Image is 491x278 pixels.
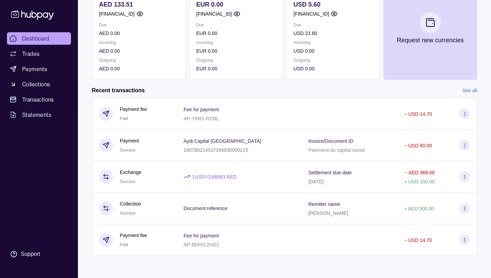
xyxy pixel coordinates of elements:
[99,10,135,18] p: [FINANCIAL_ID]
[99,1,178,8] p: AED 133.51
[21,250,40,258] div: Support
[184,116,219,121] p: AP-Y6NS-RZML
[294,21,373,29] p: Due
[196,1,276,8] p: EUR 0.00
[184,206,227,211] p: Document reference
[120,148,135,153] span: Success
[184,242,219,247] p: AP-BDHS-2HD2
[99,21,178,29] p: Due
[7,108,71,121] a: Statements
[7,32,71,45] a: Dashboard
[120,232,147,239] p: Payment fee
[294,47,373,55] p: USD 0.00
[120,200,141,208] p: Collection
[120,168,141,176] p: Exchange
[294,39,373,46] p: Incoming
[196,29,276,37] p: EUR 0.00
[22,80,50,88] span: Collections
[184,233,219,238] p: Fee for payment
[294,65,373,72] p: USD 0.00
[22,111,51,119] span: Statements
[308,210,348,216] p: [PERSON_NAME]
[99,47,178,55] p: AED 0.00
[404,170,435,175] p: − AED 368.68
[184,138,261,144] p: Aydi Capital [GEOGRAPHIC_DATA]
[404,237,432,243] p: − USD 14.70
[22,65,47,73] span: Payments
[404,143,432,148] p: − USD 80.00
[404,111,432,117] p: − USD 14.70
[120,105,147,113] p: Payment fee
[99,57,178,64] p: Outgoing
[92,87,145,94] h2: Recent transactions
[308,170,351,175] p: Settlement due date
[294,29,373,37] p: USD 23.80
[99,29,178,37] p: AED 0.00
[196,10,232,18] p: [FINANCIAL_ID]
[308,201,340,207] p: Remitter name
[120,179,135,184] span: Success
[308,138,353,144] p: Invoice/Document ID
[196,39,276,46] p: Incoming
[22,34,50,43] span: Dashboard
[7,47,71,60] a: Trades
[462,87,477,94] a: See all
[192,173,236,181] p: 1 USD = 3.68683 AED
[294,57,373,64] p: Outgoing
[22,50,39,58] span: Trades
[7,63,71,75] a: Payments
[196,65,276,72] p: EUR 0.00
[99,65,178,72] p: AED 0.00
[120,242,128,247] span: Paid
[196,47,276,55] p: EUR 0.00
[120,211,135,216] span: Success
[196,57,276,64] p: Outgoing
[184,107,219,112] p: Fee for payment
[99,39,178,46] p: Incoming
[308,179,323,184] p: [DATE]
[308,147,365,153] p: Paiement du capital social
[184,147,248,153] p: 190780214537394830000215
[120,116,128,121] span: Paid
[22,95,54,104] span: Transactions
[120,137,139,145] p: Payment
[294,10,329,18] p: [FINANCIAL_ID]
[404,206,434,211] p: + AED 500.00
[404,179,435,184] p: + USD 100.00
[196,21,276,29] p: Due
[397,36,464,44] p: Request new currencies
[7,93,71,106] a: Transactions
[7,78,71,90] a: Collections
[294,1,373,8] p: USD 5.60
[7,247,71,261] a: Support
